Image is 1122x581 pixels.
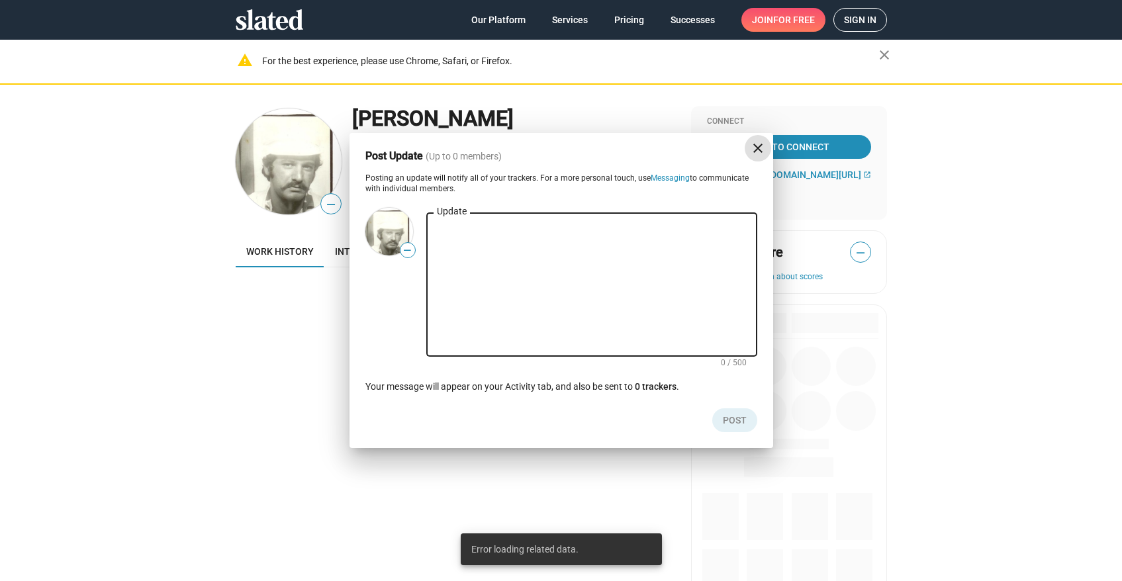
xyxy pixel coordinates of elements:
button: Post [712,408,757,432]
a: Messaging [651,173,690,183]
span: (Up to 0 members) [423,149,502,163]
div: Your message will appear on your Activity tab, and also be sent to . [365,380,757,393]
img: Joseph Shellim [365,208,413,255]
mat-hint: 0 / 500 [721,358,747,369]
span: 0 trackers [635,381,677,392]
span: — [400,244,415,257]
mat-icon: close [750,140,766,156]
h3: Post Update [365,149,520,163]
div: Posting an update will notify all of your trackers. For a more personal touch, use to communicate... [365,173,757,195]
dialog-header: Post Update [365,149,757,163]
span: Post [723,408,747,432]
span: Error loading related data. [471,543,579,556]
